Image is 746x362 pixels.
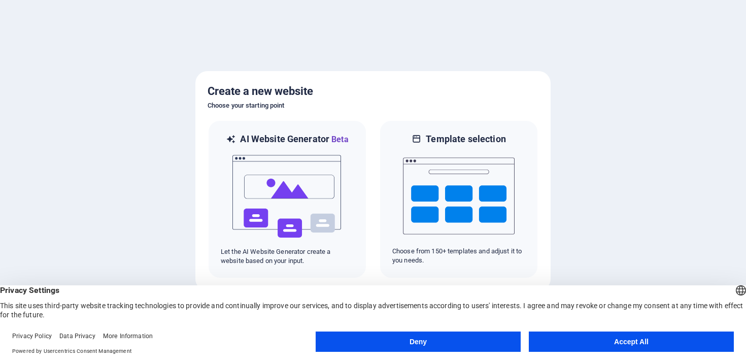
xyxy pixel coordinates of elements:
div: Template selectionChoose from 150+ templates and adjust it to you needs. [379,120,538,279]
span: Beta [329,135,349,144]
h5: Create a new website [208,83,538,100]
h6: Choose your starting point [208,100,538,112]
p: Choose from 150+ templates and adjust it to you needs. [392,247,525,265]
p: Let the AI Website Generator create a website based on your input. [221,247,354,266]
div: AI Website GeneratorBetaaiLet the AI Website Generator create a website based on your input. [208,120,367,279]
h6: Template selection [426,133,505,145]
h6: AI Website Generator [240,133,348,146]
img: ai [231,146,343,247]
